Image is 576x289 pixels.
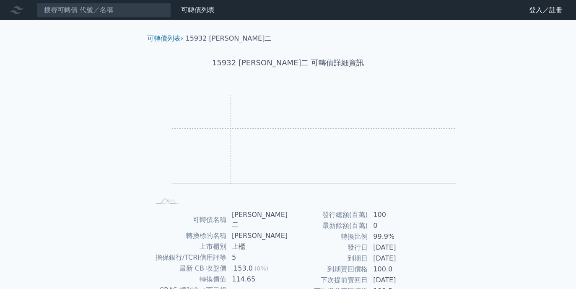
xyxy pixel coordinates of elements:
[164,95,456,196] g: Chart
[232,263,254,274] div: 153.0
[227,209,288,230] td: [PERSON_NAME]二
[140,57,436,69] h1: 15932 [PERSON_NAME]二 可轉債詳細資訊
[368,209,426,220] td: 100
[368,253,426,264] td: [DATE]
[368,231,426,242] td: 99.9%
[288,242,368,253] td: 發行日
[368,264,426,275] td: 100.0
[150,252,227,263] td: 擔保銀行/TCRI信用評等
[288,231,368,242] td: 轉換比例
[288,220,368,231] td: 最新餘額(百萬)
[227,252,288,263] td: 5
[150,241,227,252] td: 上市櫃別
[147,34,183,44] li: ›
[186,34,272,44] li: 15932 [PERSON_NAME]二
[368,275,426,286] td: [DATE]
[150,209,227,230] td: 可轉債名稱
[37,3,171,17] input: 搜尋可轉債 代號／名稱
[288,264,368,275] td: 到期賣回價格
[254,265,268,272] span: (0%)
[147,34,181,42] a: 可轉債列表
[227,274,288,285] td: 114.65
[368,242,426,253] td: [DATE]
[368,220,426,231] td: 0
[288,253,368,264] td: 到期日
[181,6,215,14] a: 可轉債列表
[227,230,288,241] td: [PERSON_NAME]
[150,263,227,274] td: 最新 CB 收盤價
[288,275,368,286] td: 下次提前賣回日
[227,241,288,252] td: 上櫃
[288,209,368,220] td: 發行總額(百萬)
[150,230,227,241] td: 轉換標的名稱
[522,3,569,17] a: 登入／註冊
[150,274,227,285] td: 轉換價值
